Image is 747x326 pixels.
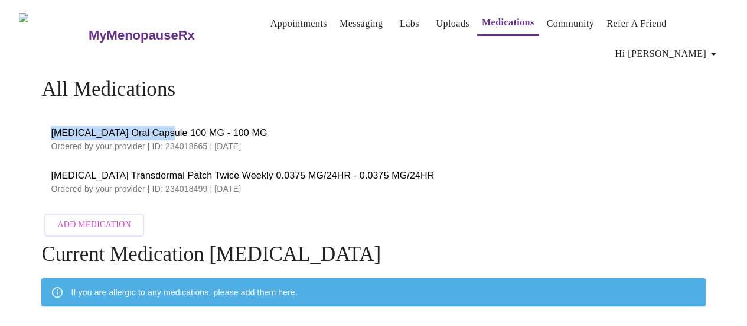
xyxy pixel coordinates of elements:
[19,13,87,57] img: MyMenopauseRx Logo
[606,15,667,32] a: Refer a Friend
[390,12,428,35] button: Labs
[611,42,725,66] button: Hi [PERSON_NAME]
[71,282,297,303] div: If you are allergic to any medications, please add them here.
[542,12,599,35] button: Community
[477,11,539,36] button: Medications
[615,46,720,62] span: Hi [PERSON_NAME]
[602,12,671,35] button: Refer a Friend
[44,214,143,237] button: Add Medication
[436,15,469,32] a: Uploads
[41,78,705,101] h4: All Medications
[87,15,242,56] a: MyMenopauseRx
[400,15,419,32] a: Labs
[335,12,387,35] button: Messaging
[266,12,332,35] button: Appointments
[270,15,327,32] a: Appointments
[51,169,696,183] span: [MEDICAL_DATA] Transdermal Patch Twice Weekly 0.0375 MG/24HR - 0.0375 MG/24HR
[546,15,594,32] a: Community
[51,126,696,140] span: [MEDICAL_DATA] Oral Capsule 100 MG - 100 MG
[51,140,696,152] p: Ordered by your provider | ID: 234018665 | [DATE]
[482,14,534,31] a: Medications
[89,28,195,43] h3: MyMenopauseRx
[340,15,383,32] a: Messaging
[57,218,131,233] span: Add Medication
[431,12,474,35] button: Uploads
[41,243,705,266] h4: Current Medication [MEDICAL_DATA]
[51,183,696,195] p: Ordered by your provider | ID: 234018499 | [DATE]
